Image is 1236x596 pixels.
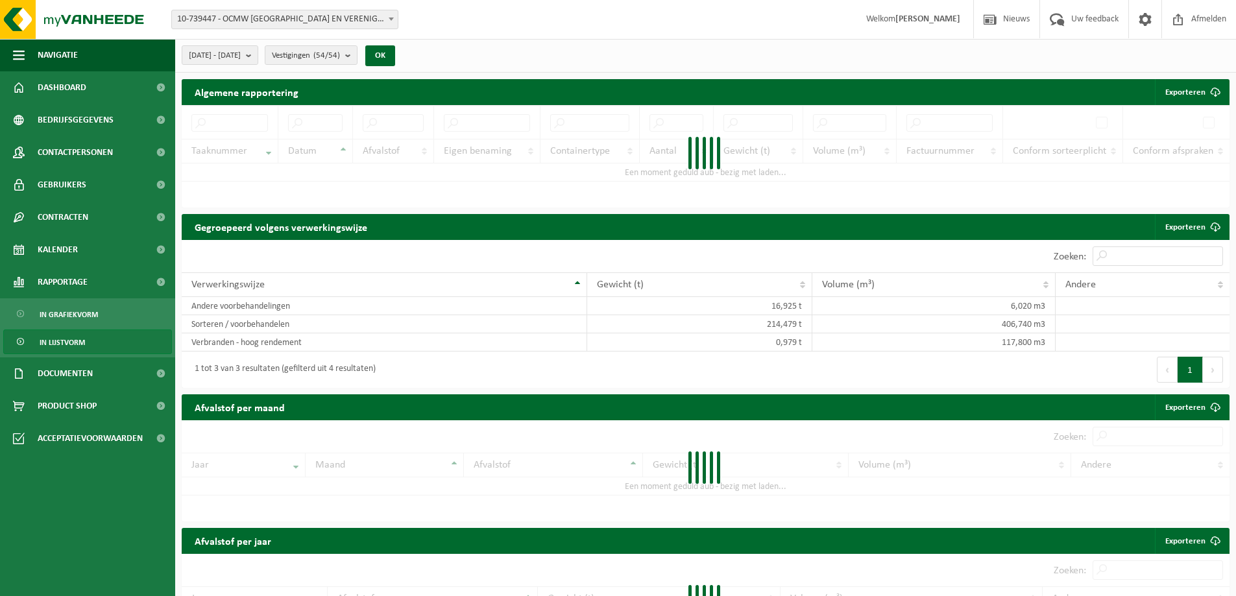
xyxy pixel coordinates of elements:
a: In grafiekvorm [3,302,172,326]
span: Product Shop [38,390,97,422]
h2: Algemene rapportering [182,79,311,105]
td: Sorteren / voorbehandelen [182,315,587,333]
span: [DATE] - [DATE] [189,46,241,66]
h2: Afvalstof per maand [182,394,298,420]
button: [DATE] - [DATE] [182,45,258,65]
td: 214,479 t [587,315,812,333]
strong: [PERSON_NAME] [895,14,960,24]
h2: Afvalstof per jaar [182,528,284,553]
span: Gewicht (t) [597,280,644,290]
span: Contactpersonen [38,136,113,169]
span: Rapportage [38,266,88,298]
a: Exporteren [1155,394,1228,420]
a: In lijstvorm [3,329,172,354]
span: Verwerkingswijze [191,280,265,290]
span: In grafiekvorm [40,302,98,327]
a: Exporteren [1155,528,1228,554]
span: 10-739447 - OCMW BRUGGE EN VERENIGINGEN - BRUGGE [172,10,398,29]
button: Vestigingen(54/54) [265,45,357,65]
div: 1 tot 3 van 3 resultaten (gefilterd uit 4 resultaten) [188,358,376,381]
span: In lijstvorm [40,330,85,355]
count: (54/54) [313,51,340,60]
span: Kalender [38,233,78,266]
td: Andere voorbehandelingen [182,297,587,315]
span: 10-739447 - OCMW BRUGGE EN VERENIGINGEN - BRUGGE [171,10,398,29]
button: OK [365,45,395,66]
label: Zoeken: [1054,252,1086,262]
span: Contracten [38,201,88,233]
span: Acceptatievoorwaarden [38,422,143,455]
td: 6,020 m3 [812,297,1056,315]
span: Andere [1065,280,1096,290]
span: Gebruikers [38,169,86,201]
span: Volume (m³) [822,280,875,290]
a: Exporteren [1155,214,1228,240]
button: Next [1203,357,1223,383]
button: Previous [1157,357,1178,383]
td: 117,800 m3 [812,333,1056,352]
button: 1 [1178,357,1203,383]
h2: Gegroepeerd volgens verwerkingswijze [182,214,380,239]
td: 406,740 m3 [812,315,1056,333]
span: Bedrijfsgegevens [38,104,114,136]
button: Exporteren [1155,79,1228,105]
span: Navigatie [38,39,78,71]
td: 0,979 t [587,333,812,352]
span: Dashboard [38,71,86,104]
span: Vestigingen [272,46,340,66]
span: Documenten [38,357,93,390]
td: 16,925 t [587,297,812,315]
td: Verbranden - hoog rendement [182,333,587,352]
